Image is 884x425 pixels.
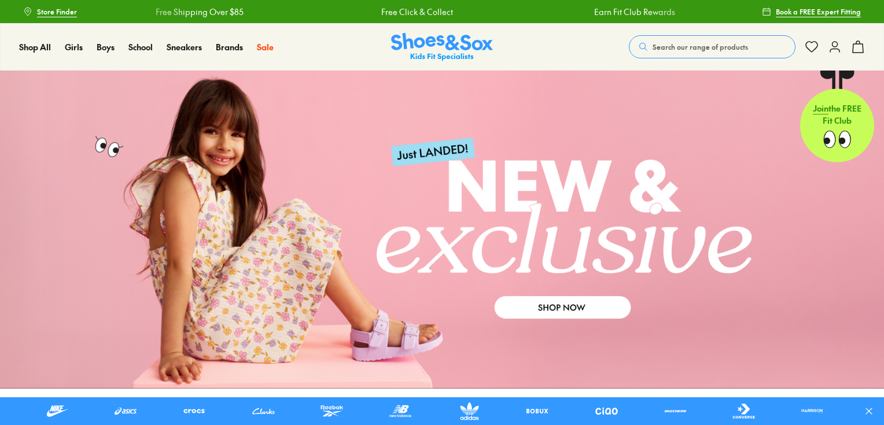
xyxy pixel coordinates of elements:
[19,41,51,53] a: Shop All
[12,348,58,390] iframe: Gorgias live chat messenger
[813,105,828,116] span: Join
[800,95,874,138] p: the FREE Fit Club
[629,35,795,58] button: Search our range of products
[800,70,874,162] a: Jointhe FREE Fit Club
[391,33,493,61] img: SNS_Logo_Responsive.svg
[65,41,83,53] a: Girls
[762,1,861,22] a: Book a FREE Expert Fitting
[37,6,77,17] span: Store Finder
[97,41,115,53] a: Boys
[358,6,430,18] a: Free Click & Collect
[216,41,243,53] a: Brands
[167,41,202,53] a: Sneakers
[391,33,493,61] a: Shoes & Sox
[132,6,220,18] a: Free Shipping Over $85
[776,6,861,17] span: Book a FREE Expert Fitting
[257,41,274,53] a: Sale
[128,41,153,53] a: School
[571,6,652,18] a: Earn Fit Club Rewards
[653,42,748,52] span: Search our range of products
[23,1,77,22] a: Store Finder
